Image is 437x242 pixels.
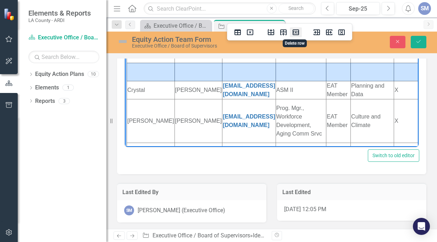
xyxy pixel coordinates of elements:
[201,58,226,76] td: EAT Member
[154,21,209,30] div: Executive Office / Board of Supervisors Welcome Page
[288,5,304,11] span: Search
[336,2,380,15] button: Sep-25
[153,232,250,239] a: Executive Office / Board of Supervisors
[132,35,285,43] div: Equity Action Team Form
[59,98,70,104] div: 3
[35,70,84,78] a: Equity Action Plans
[132,43,285,49] div: Executive Office / Board of Supervisors
[117,36,128,47] img: Not Defined
[2,76,50,120] td: [PERSON_NAME]
[125,23,419,147] iframe: Rich Text Area
[4,8,16,20] img: ClearPoint Strategy
[290,27,302,37] button: Delete row
[88,71,99,77] div: 10
[336,27,348,37] button: Delete column
[418,2,431,15] button: SM
[142,21,209,30] a: Executive Office / Board of Supervisors Welcome Page
[368,149,419,162] button: Switch to old editor
[277,27,289,37] button: Insert row after
[226,76,269,120] td: Culture and Climate
[28,17,91,23] small: LA County - ARDI
[311,27,323,37] button: Insert column before
[282,189,421,196] h3: Last Edited
[339,5,377,13] div: Sep-25
[269,58,295,76] td: X
[62,85,74,91] div: 1
[124,205,134,215] div: SM
[413,218,430,235] div: Open Intercom Messenger
[227,22,283,31] div: Equity Action Team Form
[277,200,426,221] div: [DATE] 12:05 PM
[151,76,201,120] td: Prog. Mgr., Workforce Development, Aging Comm Srvc
[226,58,269,76] td: Planning and Data
[232,27,244,37] button: Table properties
[265,27,277,37] button: Insert row before
[142,232,266,240] div: » »
[98,90,150,105] a: [EMAIL_ADDRESS][DOMAIN_NAME]
[144,2,316,15] input: Search ClearPoint...
[28,51,99,63] input: Search Below...
[269,76,295,120] td: X
[244,27,256,37] button: Delete table
[278,4,314,13] button: Search
[122,189,261,196] h3: Last Edited By
[201,76,226,120] td: EAT Member
[28,9,91,17] span: Elements & Reports
[35,97,55,105] a: Reports
[253,232,266,239] a: Ideas
[138,207,225,215] div: [PERSON_NAME] (Executive Office)
[28,34,99,42] a: Executive Office / Board of Supervisors
[50,76,98,120] td: [PERSON_NAME]
[323,27,335,37] button: Insert column after
[35,84,59,92] a: Elements
[151,58,201,76] td: ASM II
